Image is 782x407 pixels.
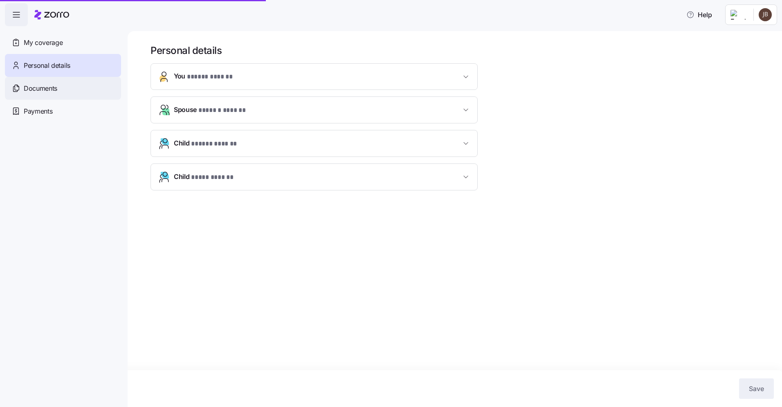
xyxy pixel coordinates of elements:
[174,172,236,183] span: Child
[24,38,63,48] span: My coverage
[5,77,121,100] a: Documents
[739,378,774,399] button: Save
[151,44,771,57] h1: Personal details
[5,100,121,123] a: Payments
[686,10,712,20] span: Help
[24,106,52,116] span: Payments
[174,105,250,116] span: Spouse
[749,384,764,394] span: Save
[730,10,747,20] img: Employer logo
[759,8,772,21] img: 11dce9a988807399a8124fcd6e3d0fa9
[5,31,121,54] a: My coverage
[5,54,121,77] a: Personal details
[680,7,719,23] button: Help
[174,138,242,149] span: Child
[24,83,57,94] span: Documents
[174,71,237,82] span: You
[24,60,70,71] span: Personal details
